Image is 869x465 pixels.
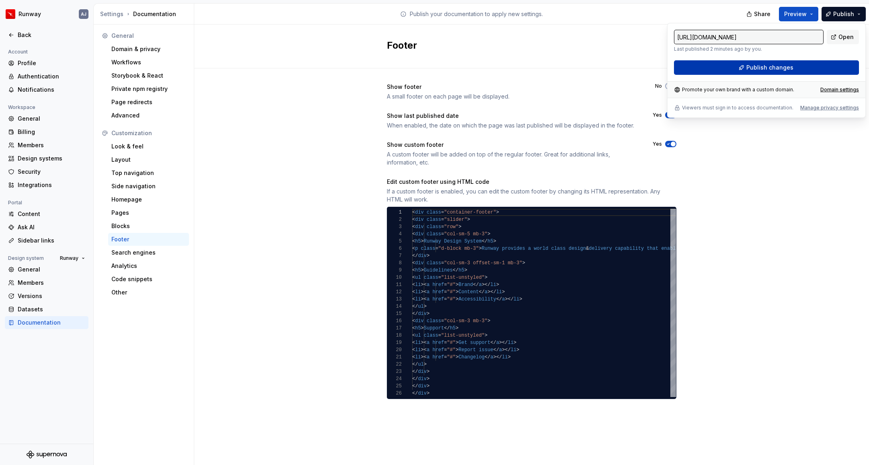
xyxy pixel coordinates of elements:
[412,260,415,266] span: <
[412,210,415,215] span: <
[6,9,15,19] img: 6b187050-a3ed-48aa-8485-808e17fcee26.png
[18,59,85,67] div: Profile
[415,325,421,331] span: h5
[458,224,461,230] span: >
[18,292,85,300] div: Versions
[427,282,429,288] span: a
[458,267,464,273] span: h5
[421,282,424,288] span: >
[387,259,402,267] div: 8
[415,318,424,324] span: div
[18,237,85,245] div: Sidebar links
[779,7,818,21] button: Preview
[427,311,429,317] span: >
[5,152,88,165] a: Design systems
[111,111,186,119] div: Advanced
[412,231,415,237] span: <
[5,303,88,316] a: Datasets
[18,223,85,231] div: Ask AI
[458,340,467,346] span: Get
[387,252,402,259] div: 7
[456,340,458,346] span: >
[424,304,427,309] span: >
[444,224,458,230] span: "row"
[60,255,78,261] span: Runway
[427,217,441,222] span: class
[18,10,41,18] div: Runway
[5,103,39,112] div: Workspace
[528,246,531,251] span: a
[108,233,189,246] a: Footer
[447,296,456,302] span: "#"
[502,289,505,295] span: >
[387,267,402,274] div: 9
[415,260,424,266] span: div
[387,346,402,354] div: 20
[412,267,415,273] span: <
[27,451,67,459] svg: Supernova Logo
[5,263,88,276] a: General
[418,253,427,259] span: div
[520,296,522,302] span: >
[111,169,186,177] div: Top navigation
[458,282,473,288] span: Brand
[111,85,186,93] div: Private npm registry
[387,141,638,149] div: Show custom footer
[18,265,85,274] div: General
[108,259,189,272] a: Analytics
[421,239,424,244] span: >
[482,282,485,288] span: >
[450,325,456,331] span: h5
[569,246,586,251] span: design
[387,303,402,310] div: 14
[2,5,92,23] button: RunwayAJ
[444,239,461,244] span: Design
[514,296,519,302] span: li
[5,139,88,152] a: Members
[427,289,429,295] span: a
[100,10,123,18] button: Settings
[647,246,658,251] span: that
[18,141,85,149] div: Members
[108,273,189,286] a: Code snippets
[438,333,441,338] span: =
[111,222,186,230] div: Blocks
[444,340,447,346] span: =
[387,310,402,317] div: 15
[111,156,186,164] div: Layout
[424,289,427,295] span: <
[485,333,487,338] span: >
[387,230,402,238] div: 4
[464,239,482,244] span: System
[108,246,189,259] a: Search engines
[432,296,444,302] span: href
[447,289,456,295] span: "#"
[111,32,186,40] div: General
[415,267,421,273] span: h5
[490,282,496,288] span: li
[447,340,456,346] span: "#"
[674,46,824,52] p: Last published 2 minutes ago by you.
[5,112,88,125] a: General
[108,193,189,206] a: Homepage
[111,235,186,243] div: Footer
[415,217,424,222] span: div
[415,289,421,295] span: li
[453,267,458,273] span: </
[661,246,681,251] span: enables
[589,246,612,251] span: delivery
[456,325,458,331] span: >
[18,181,85,189] div: Integrations
[421,267,424,273] span: >
[447,282,456,288] span: "#"
[444,217,467,222] span: "slider"
[387,317,402,325] div: 16
[387,150,638,167] div: A custom footer will be added on top of the regular footer. Great for additional links, informati...
[441,333,485,338] span: "list-unstyled"
[387,178,676,186] div: Edit custom footer using HTML code
[432,340,444,346] span: href
[424,325,444,331] span: Support
[415,210,424,215] span: div
[742,7,776,21] button: Share
[108,167,189,179] a: Top navigation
